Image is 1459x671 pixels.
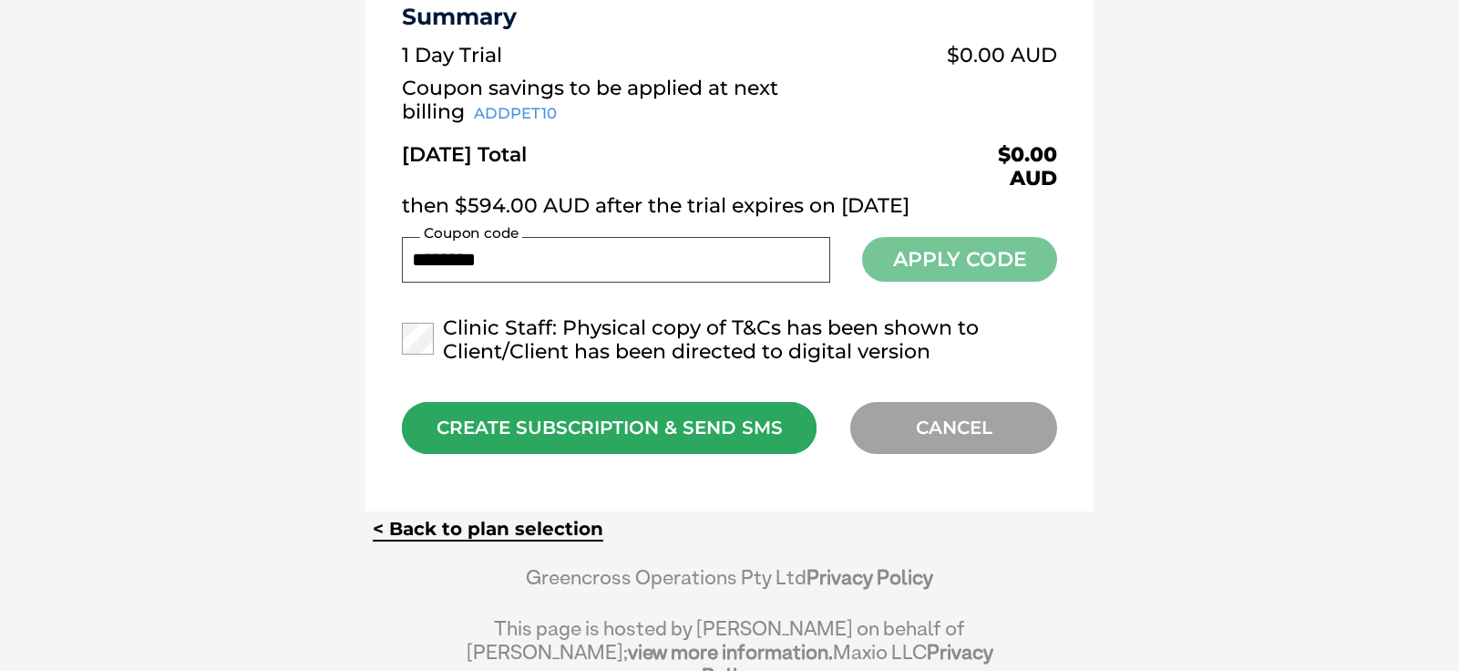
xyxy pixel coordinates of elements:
[402,316,1057,364] label: Clinic Staff: Physical copy of T&Cs has been shown to Client/Client has been directed to digital ...
[402,323,434,355] input: Clinic Staff: Physical copy of T&Cs has been shown to Client/Client has been directed to digital ...
[465,101,566,127] span: ADDPET10
[373,518,603,541] a: < Back to plan selection
[402,3,1057,30] h3: Summary
[402,190,1057,222] td: then $594.00 AUD after the trial expires on [DATE]
[402,39,942,72] td: 1 Day Trial
[850,402,1057,454] div: CANCEL
[402,129,942,191] td: [DATE] Total
[942,39,1057,72] td: $0.00 AUD
[420,225,522,242] label: Coupon code
[402,72,942,129] td: Coupon savings to be applied at next billing
[466,565,993,607] div: Greencross Operations Pty Ltd
[402,402,817,454] div: CREATE SUBSCRIPTION & SEND SMS
[628,640,833,664] a: view more information.
[807,565,933,589] a: Privacy Policy
[862,237,1057,282] button: Apply Code
[942,129,1057,191] td: $0.00 AUD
